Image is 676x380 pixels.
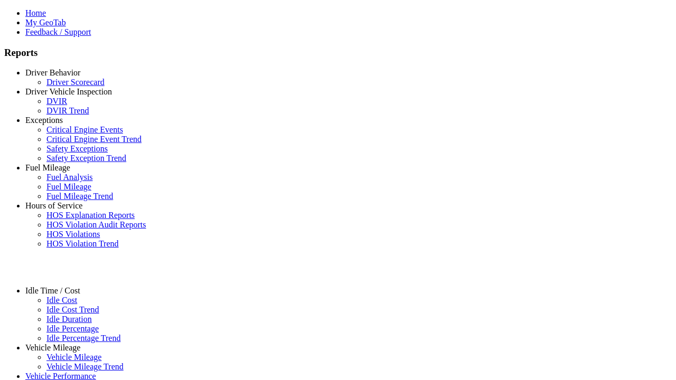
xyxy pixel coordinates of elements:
h3: Reports [4,47,672,59]
a: Safety Exceptions [46,144,108,153]
a: Idle Cost [46,296,77,305]
a: Fuel Mileage [25,163,70,172]
a: Home [25,8,46,17]
a: Fuel Analysis [46,173,93,182]
a: Exceptions [25,116,63,125]
a: DVIR Trend [46,106,89,115]
a: HOS Explanation Reports [46,211,135,220]
a: Idle Duration [46,315,92,324]
a: Vehicle Mileage Trend [46,362,124,371]
a: Driver Behavior [25,68,80,77]
a: HOS Violation Audit Reports [46,220,146,229]
a: Critical Engine Events [46,125,123,134]
a: Fuel Mileage [46,182,91,191]
a: Vehicle Mileage [25,343,80,352]
a: Critical Engine Event Trend [46,135,142,144]
a: Idle Percentage Trend [46,334,120,343]
a: Idle Percentage [46,324,99,333]
a: Vehicle Mileage [46,353,101,362]
a: My GeoTab [25,18,66,27]
a: Driver Scorecard [46,78,105,87]
a: Fuel Mileage Trend [46,192,113,201]
a: Idle Time / Cost [25,286,80,295]
a: HOS Violations [46,230,100,239]
a: Hours of Service [25,201,82,210]
a: Driver Vehicle Inspection [25,87,112,96]
a: Safety Exception Trend [46,154,126,163]
a: HOS Violation Trend [46,239,119,248]
a: DVIR [46,97,67,106]
a: Idle Cost Trend [46,305,99,314]
a: Feedback / Support [25,27,91,36]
